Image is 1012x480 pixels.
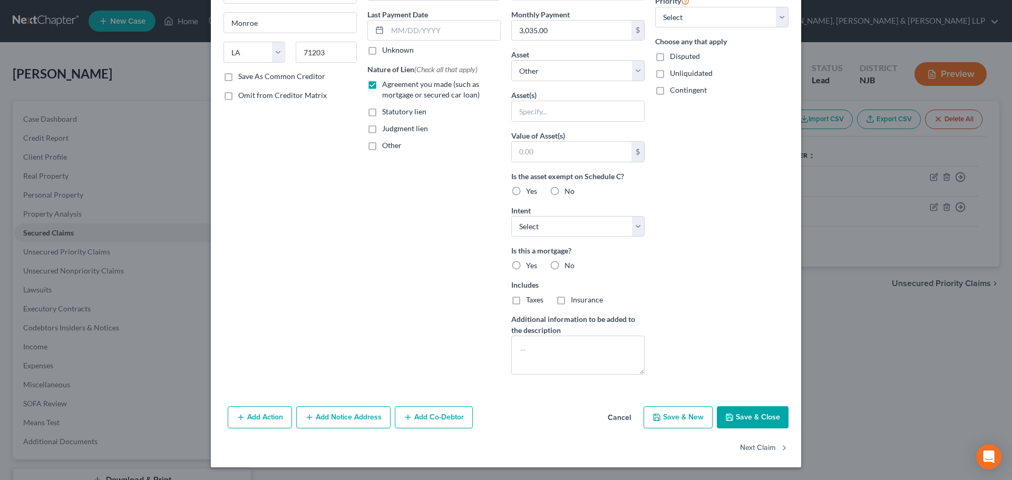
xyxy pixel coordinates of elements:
button: Add Action [228,406,292,428]
button: Add Notice Address [296,406,391,428]
label: Monthly Payment [511,9,570,20]
span: Omit from Creditor Matrix [238,91,327,100]
label: Is this a mortgage? [511,245,645,256]
button: Save & Close [717,406,789,428]
button: Save & New [644,406,713,428]
label: Additional information to be added to the description [511,314,645,336]
label: Unknown [382,45,414,55]
div: $ [631,21,644,41]
span: Yes [526,187,537,195]
span: Disputed [670,52,700,61]
button: Add Co-Debtor [395,406,473,428]
span: (Check all that apply) [414,65,478,74]
input: MM/DD/YYYY [387,21,500,41]
input: 0.00 [512,21,631,41]
div: Open Intercom Messenger [976,444,1001,469]
span: No [565,187,575,195]
span: Yes [526,261,537,270]
span: Agreement you made (such as mortgage or secured car loan) [382,80,480,99]
label: Choose any that apply [655,36,789,47]
span: Insurance [571,295,603,304]
label: Value of Asset(s) [511,130,565,141]
span: Contingent [670,85,707,94]
input: 0.00 [512,142,631,162]
span: Judgment lien [382,124,428,133]
label: Intent [511,205,531,216]
span: Other [382,141,402,150]
span: Taxes [526,295,543,304]
label: Includes [511,279,645,290]
input: Specify... [512,101,644,121]
label: Save As Common Creditor [238,71,325,82]
span: Unliquidated [670,68,713,77]
span: Statutory lien [382,107,426,116]
button: Cancel [599,407,639,428]
button: Next Claim [740,437,789,459]
span: No [565,261,575,270]
span: Asset [511,50,529,59]
input: Enter zip... [296,42,357,63]
input: Enter city... [224,13,356,33]
label: Is the asset exempt on Schedule C? [511,171,645,182]
label: Nature of Lien [367,64,478,75]
div: $ [631,142,644,162]
label: Last Payment Date [367,9,428,20]
label: Asset(s) [511,90,537,101]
